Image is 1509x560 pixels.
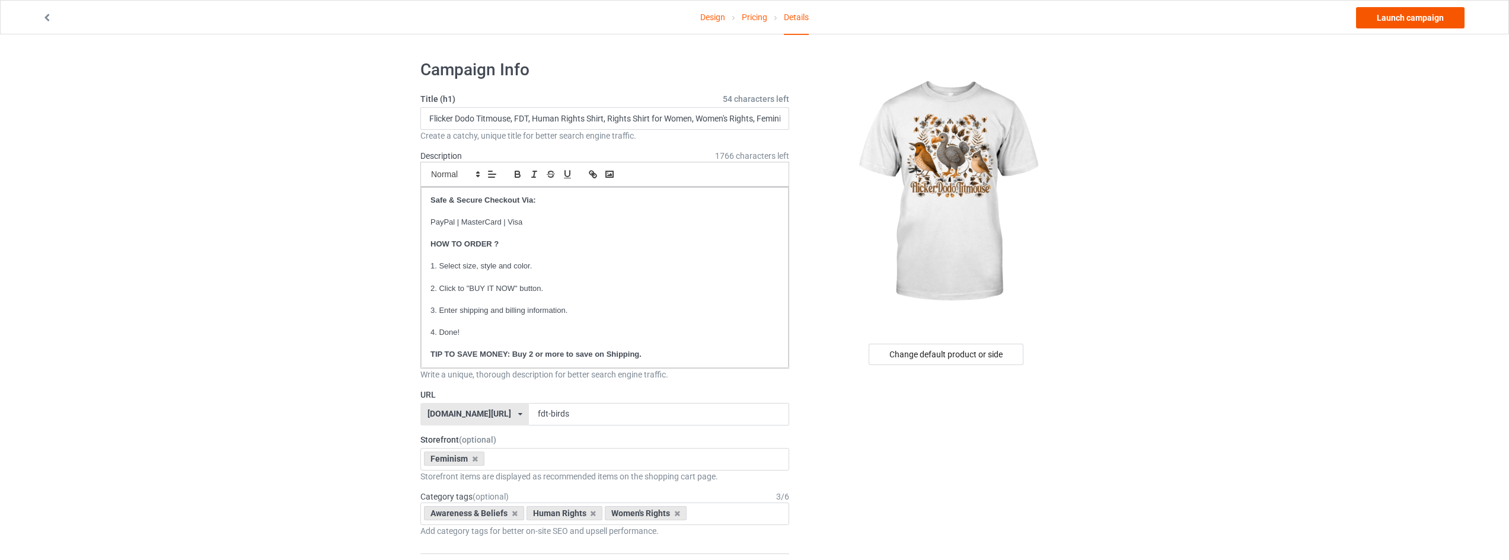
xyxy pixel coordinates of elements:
label: Storefront [420,434,789,446]
label: Category tags [420,491,509,503]
div: 3 / 6 [776,491,789,503]
div: Storefront items are displayed as recommended items on the shopping cart page. [420,471,789,482]
div: Women's Rights [605,506,687,520]
div: Feminism [424,452,484,466]
div: Change default product or side [869,344,1023,365]
div: [DOMAIN_NAME][URL] [428,409,511,418]
a: Pricing [742,1,767,34]
p: 4. Done! [430,327,779,338]
span: 1766 characters left [715,150,789,162]
span: (optional) [473,492,509,501]
label: Description [420,151,462,161]
a: Launch campaign [1356,7,1465,28]
strong: TIP TO SAVE MONEY: Buy 2 or more to save on Shipping. [430,350,642,359]
p: 1. Select size, style and color. [430,261,779,272]
p: 3. Enter shipping and billing information. [430,305,779,316]
strong: Safe & Secure Checkout Via: [430,196,536,204]
label: Title (h1) [420,93,789,105]
div: Write a unique, thorough description for better search engine traffic. [420,369,789,380]
div: Awareness & Beliefs [424,506,524,520]
h1: Campaign Info [420,59,789,81]
div: Add category tags for better on-site SEO and upsell performance. [420,525,789,537]
div: Details [784,1,809,35]
p: 2. Click to "BUY IT NOW" button. [430,283,779,295]
p: PayPal | MasterCard | Visa [430,217,779,228]
span: 54 characters left [723,93,789,105]
a: Design [700,1,725,34]
span: (optional) [459,435,496,444]
div: Create a catchy, unique title for better search engine traffic. [420,130,789,142]
div: Human Rights [527,506,603,520]
strong: HOW TO ORDER ? [430,239,499,248]
label: URL [420,389,789,401]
